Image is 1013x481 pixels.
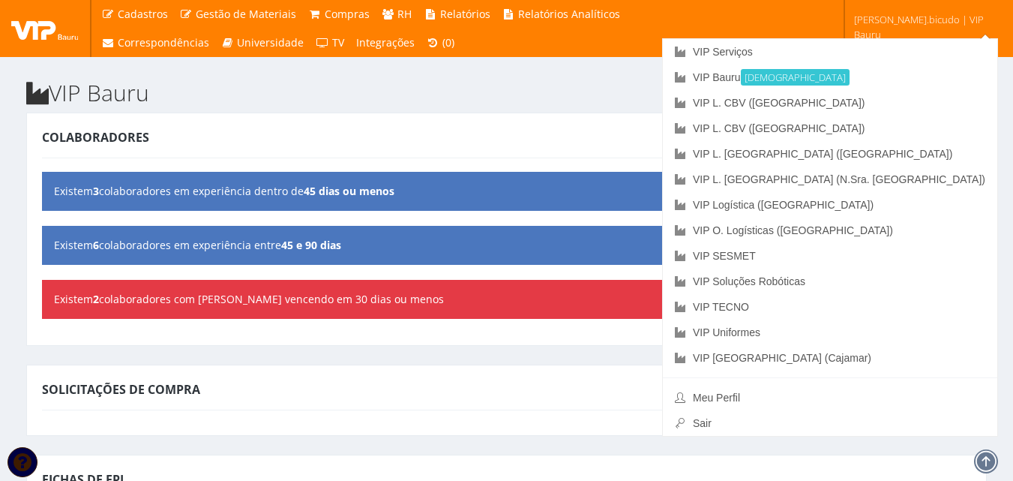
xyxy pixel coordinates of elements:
[663,141,997,167] a: VIP L. [GEOGRAPHIC_DATA] ([GEOGRAPHIC_DATA])
[26,80,987,105] h2: VIP Bauru
[42,280,971,319] div: Existem colaboradores com [PERSON_NAME] vencendo em 30 dias ou menos
[42,226,971,265] div: Existem colaboradores em experiência entre
[663,243,997,269] a: VIP SESMET
[95,29,215,57] a: Correspondências
[663,90,997,116] a: VIP L. CBV ([GEOGRAPHIC_DATA])
[440,7,490,21] span: Relatórios
[442,35,454,50] span: (0)
[350,29,421,57] a: Integrações
[237,35,304,50] span: Universidade
[663,385,997,410] a: Meu Perfil
[854,12,994,42] span: [PERSON_NAME].bicudo | VIP Bauru
[663,116,997,141] a: VIP L. CBV ([GEOGRAPHIC_DATA])
[196,7,296,21] span: Gestão de Materiais
[310,29,350,57] a: TV
[741,69,850,86] small: [DEMOGRAPHIC_DATA]
[663,410,997,436] a: Sair
[42,129,149,146] span: Colaboradores
[663,39,997,65] a: VIP Serviços
[663,269,997,294] a: VIP Soluções Robóticas
[42,172,971,211] div: Existem colaboradores em experiência dentro de
[325,7,370,21] span: Compras
[93,184,99,198] b: 3
[11,17,79,40] img: logo
[397,7,412,21] span: RH
[518,7,620,21] span: Relatórios Analíticos
[663,345,997,371] a: VIP [GEOGRAPHIC_DATA] (Cajamar)
[356,35,415,50] span: Integrações
[304,184,394,198] b: 45 dias ou menos
[663,294,997,320] a: VIP TECNO
[118,7,168,21] span: Cadastros
[663,65,997,90] a: VIP Bauru[DEMOGRAPHIC_DATA]
[118,35,209,50] span: Correspondências
[663,218,997,243] a: VIP O. Logísticas ([GEOGRAPHIC_DATA])
[93,292,99,306] b: 2
[421,29,461,57] a: (0)
[663,192,997,218] a: VIP Logística ([GEOGRAPHIC_DATA])
[663,167,997,192] a: VIP L. [GEOGRAPHIC_DATA] (N.Sra. [GEOGRAPHIC_DATA])
[42,381,200,398] span: Solicitações de Compra
[215,29,310,57] a: Universidade
[93,238,99,252] b: 6
[281,238,341,252] b: 45 e 90 dias
[663,320,997,345] a: VIP Uniformes
[332,35,344,50] span: TV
